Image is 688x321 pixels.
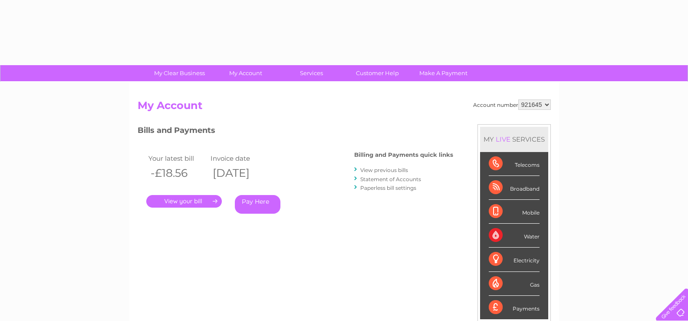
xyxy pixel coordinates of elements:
div: LIVE [494,135,512,143]
a: Statement of Accounts [360,176,421,182]
a: . [146,195,222,208]
div: Account number [473,99,551,110]
a: View previous bills [360,167,408,173]
a: Make A Payment [408,65,479,81]
a: Services [276,65,347,81]
a: My Clear Business [144,65,215,81]
a: My Account [210,65,281,81]
th: -£18.56 [146,164,209,182]
th: [DATE] [208,164,271,182]
div: MY SERVICES [480,127,548,152]
div: Mobile [489,200,540,224]
a: Pay Here [235,195,280,214]
h2: My Account [138,99,551,116]
td: Invoice date [208,152,271,164]
td: Your latest bill [146,152,209,164]
h3: Bills and Payments [138,124,453,139]
div: Broadband [489,176,540,200]
div: Water [489,224,540,248]
div: Telecoms [489,152,540,176]
a: Customer Help [342,65,413,81]
a: Paperless bill settings [360,185,416,191]
div: Electricity [489,248,540,271]
h4: Billing and Payments quick links [354,152,453,158]
div: Payments [489,296,540,319]
div: Gas [489,272,540,296]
